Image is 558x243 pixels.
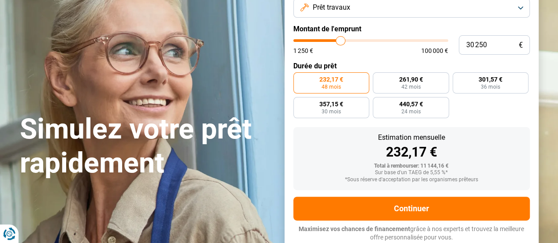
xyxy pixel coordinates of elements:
[293,25,530,33] label: Montant de l'emprunt
[401,84,420,90] span: 42 mois
[300,134,523,141] div: Estimation mensuelle
[401,109,420,114] span: 24 mois
[293,225,530,242] p: grâce à nos experts et trouvez la meilleure offre personnalisée pour vous.
[481,84,500,90] span: 36 mois
[399,101,423,107] span: 440,57 €
[300,170,523,176] div: Sur base d'un TAEG de 5,55 %*
[312,3,350,12] span: Prêt travaux
[322,84,341,90] span: 48 mois
[421,48,448,54] span: 100 000 €
[519,41,523,49] span: €
[479,76,502,82] span: 301,57 €
[399,76,423,82] span: 261,90 €
[300,146,523,159] div: 232,17 €
[319,101,343,107] span: 357,15 €
[299,225,410,232] span: Maximisez vos chances de financement
[300,177,523,183] div: *Sous réserve d'acceptation par les organismes prêteurs
[322,109,341,114] span: 30 mois
[293,197,530,221] button: Continuer
[20,112,274,180] h1: Simulez votre prêt rapidement
[293,62,530,70] label: Durée du prêt
[293,48,313,54] span: 1 250 €
[319,76,343,82] span: 232,17 €
[300,163,523,169] div: Total à rembourser: 11 144,16 €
